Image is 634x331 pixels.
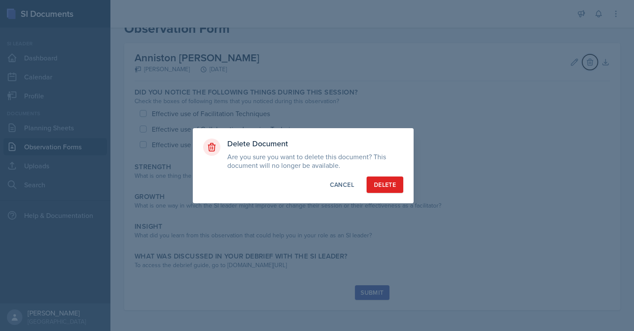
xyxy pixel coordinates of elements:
[323,177,361,193] button: Cancel
[374,180,396,189] div: Delete
[367,177,403,193] button: Delete
[227,152,403,170] p: Are you sure you want to delete this document? This document will no longer be available.
[227,139,403,149] h3: Delete Document
[330,180,354,189] div: Cancel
